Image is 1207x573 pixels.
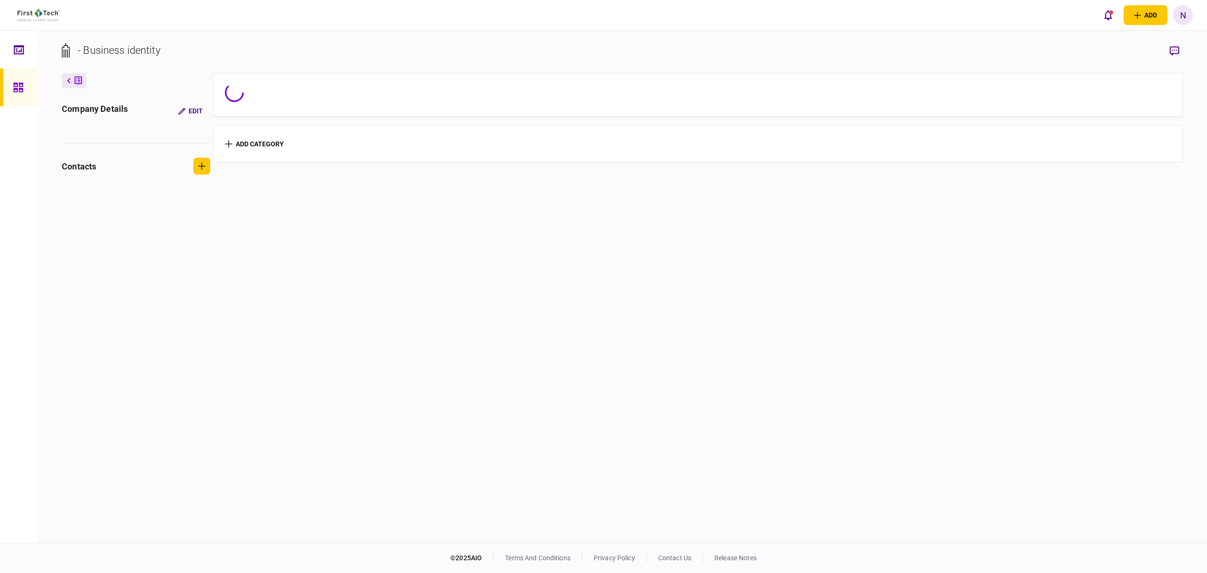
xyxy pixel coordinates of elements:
[1173,5,1193,25] button: N
[1098,5,1118,25] button: open notifications list
[505,554,570,562] a: terms and conditions
[658,554,691,562] a: contact us
[62,102,128,119] div: company details
[1124,5,1167,25] button: open adding identity options
[62,160,96,173] div: contacts
[78,42,160,58] div: - Business identity
[450,553,494,563] div: © 2025 AIO
[225,140,284,148] button: add category
[171,102,210,119] button: Edit
[714,554,757,562] a: release notes
[594,554,635,562] a: privacy policy
[17,9,59,21] img: client company logo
